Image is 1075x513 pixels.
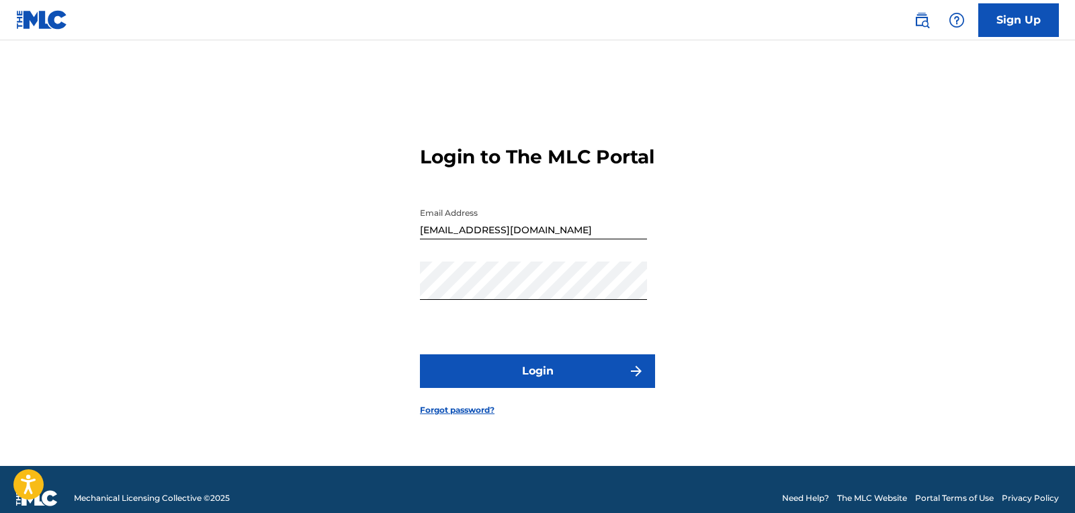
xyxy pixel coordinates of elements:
img: logo [16,490,58,506]
img: MLC Logo [16,10,68,30]
iframe: Chat Widget [1008,448,1075,513]
button: Login [420,354,655,388]
a: The MLC Website [837,492,907,504]
img: help [949,12,965,28]
a: Portal Terms of Use [915,492,994,504]
a: Public Search [908,7,935,34]
h3: Login to The MLC Portal [420,145,654,169]
a: Privacy Policy [1002,492,1059,504]
a: Forgot password? [420,404,494,416]
span: Mechanical Licensing Collective © 2025 [74,492,230,504]
img: f7272a7cc735f4ea7f67.svg [628,363,644,379]
a: Sign Up [978,3,1059,37]
div: Help [943,7,970,34]
img: search [914,12,930,28]
a: Need Help? [782,492,829,504]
